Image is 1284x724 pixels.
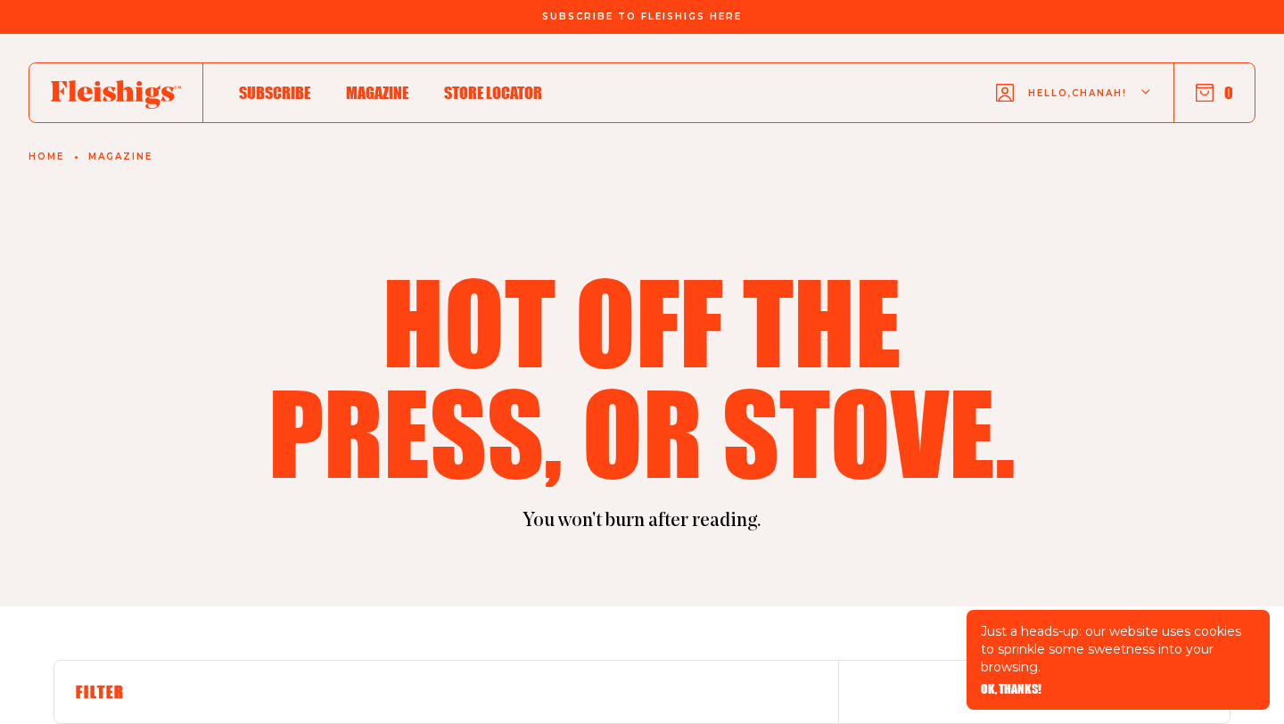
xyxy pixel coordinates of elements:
[76,682,817,702] h6: Filter
[53,508,1230,535] p: You won't burn after reading.
[88,152,152,162] a: Magazine
[981,622,1255,676] p: Just a heads-up: our website uses cookies to sprinkle some sweetness into your browsing.
[257,266,1027,487] h1: Hot off the press, or stove.
[539,12,745,21] a: Subscribe To Fleishigs Here
[346,80,408,104] a: Magazine
[239,80,310,104] a: Subscribe
[444,83,542,103] span: Store locator
[542,12,742,22] span: Subscribe To Fleishigs Here
[981,683,1041,695] button: OK, THANKS!
[1028,86,1127,128] span: Hello, Chanah !
[444,80,542,104] a: Store locator
[1196,83,1233,103] button: 0
[346,83,408,103] span: Magazine
[29,152,64,162] a: Home
[996,58,1152,128] button: Hello,Chanah!
[239,83,310,103] span: Subscribe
